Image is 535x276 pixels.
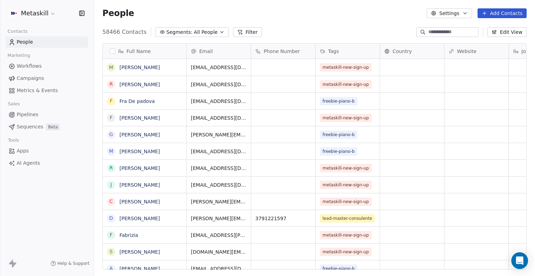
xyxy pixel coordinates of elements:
[328,48,339,55] span: Tags
[21,9,48,18] span: Metaskill
[191,198,247,205] span: [PERSON_NAME][EMAIL_ADDRESS][PERSON_NAME][DOMAIN_NAME]
[393,48,412,55] span: Country
[119,249,160,255] a: [PERSON_NAME]
[320,114,372,122] span: metaskill-new-sign-up
[264,48,300,55] span: Phone Number
[320,214,375,223] span: lead-master-consulente
[320,97,357,105] span: freebie-piano-b
[427,8,472,18] button: Settings
[46,124,60,130] span: Beta
[166,29,193,36] span: Segments:
[17,75,44,82] span: Campaigns
[109,64,113,71] div: M
[191,114,247,121] span: [EMAIL_ADDRESS][DOMAIN_NAME]
[119,182,160,188] a: [PERSON_NAME]
[17,87,58,94] span: Metrics & Events
[103,59,187,270] div: grid
[320,181,372,189] span: metaskill-new-sign-up
[109,81,113,88] div: r
[119,232,138,238] a: Fabrizia
[320,164,372,172] span: metaskill-new-sign-up
[110,248,113,255] div: S
[8,7,57,19] button: Metaskill
[17,62,42,70] span: Workflows
[6,60,88,72] a: Workflows
[5,26,31,37] span: Contacts
[320,147,357,156] span: freebie-piano-b
[126,48,151,55] span: Full Name
[191,165,247,172] span: [EMAIL_ADDRESS][DOMAIN_NAME]
[511,252,528,269] div: Open Intercom Messenger
[110,231,113,239] div: F
[103,44,186,59] div: Full Name
[199,48,213,55] span: Email
[191,232,247,239] span: [EMAIL_ADDRESS][PERSON_NAME][DOMAIN_NAME]
[6,36,88,48] a: People
[320,264,357,273] span: freebie-piano-b
[6,85,88,96] a: Metrics & Events
[109,164,113,172] div: R
[191,131,247,138] span: [PERSON_NAME][EMAIL_ADDRESS][DOMAIN_NAME]
[194,29,218,36] span: All People
[109,131,113,138] div: G
[17,159,40,167] span: AI Agents
[191,181,247,188] span: [EMAIL_ADDRESS][DOMAIN_NAME]
[5,50,33,61] span: Marketing
[320,130,357,139] span: freebie-piano-b
[191,148,247,155] span: [EMAIL_ADDRESS][DOMAIN_NAME]
[110,97,113,105] div: F
[109,198,113,205] div: C
[487,27,527,37] button: Edit View
[110,114,113,121] div: F
[17,38,33,46] span: People
[320,80,372,89] span: metaskill-new-sign-up
[119,98,155,104] a: Fra De padova
[320,197,372,206] span: metaskill-new-sign-up
[6,145,88,157] a: Apps
[119,266,160,271] a: [PERSON_NAME]
[191,98,247,105] span: [EMAIL_ADDRESS][DOMAIN_NAME]
[6,73,88,84] a: Campaigns
[187,44,251,59] div: Email
[6,109,88,120] a: Pipelines
[119,115,160,121] a: [PERSON_NAME]
[380,44,444,59] div: Country
[17,111,38,118] span: Pipelines
[57,261,90,266] span: Help & Support
[191,265,247,272] span: [EMAIL_ADDRESS][DOMAIN_NAME]
[478,8,527,18] button: Add Contacts
[320,248,372,256] span: metaskill-new-sign-up
[51,261,90,266] a: Help & Support
[119,216,160,221] a: [PERSON_NAME]
[119,165,160,171] a: [PERSON_NAME]
[109,215,113,222] div: D
[320,63,372,72] span: metaskill-new-sign-up
[233,27,262,37] button: Filter
[102,28,147,36] span: 58466 Contacts
[109,148,113,155] div: M
[255,215,311,222] span: 3791221597
[119,82,160,87] a: [PERSON_NAME]
[457,48,476,55] span: Website
[17,123,43,130] span: Sequences
[119,149,160,154] a: [PERSON_NAME]
[119,65,160,70] a: [PERSON_NAME]
[5,135,22,146] span: Tools
[119,132,160,137] a: [PERSON_NAME]
[251,44,315,59] div: Phone Number
[5,99,23,109] span: Sales
[109,265,113,272] div: A
[444,44,509,59] div: Website
[10,9,18,17] img: AVATAR%20METASKILL%20-%20Colori%20Positivo.png
[316,44,380,59] div: Tags
[6,157,88,169] a: AI Agents
[191,81,247,88] span: [EMAIL_ADDRESS][DOMAIN_NAME]
[191,215,247,222] span: [PERSON_NAME][EMAIL_ADDRESS][DOMAIN_NAME]
[6,121,88,133] a: SequencesBeta
[119,199,160,204] a: [PERSON_NAME]
[110,181,112,188] div: J
[17,147,29,155] span: Apps
[320,231,372,239] span: metaskill-new-sign-up
[191,248,247,255] span: [DOMAIN_NAME][EMAIL_ADDRESS][DOMAIN_NAME]
[191,64,247,71] span: [EMAIL_ADDRESS][DOMAIN_NAME]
